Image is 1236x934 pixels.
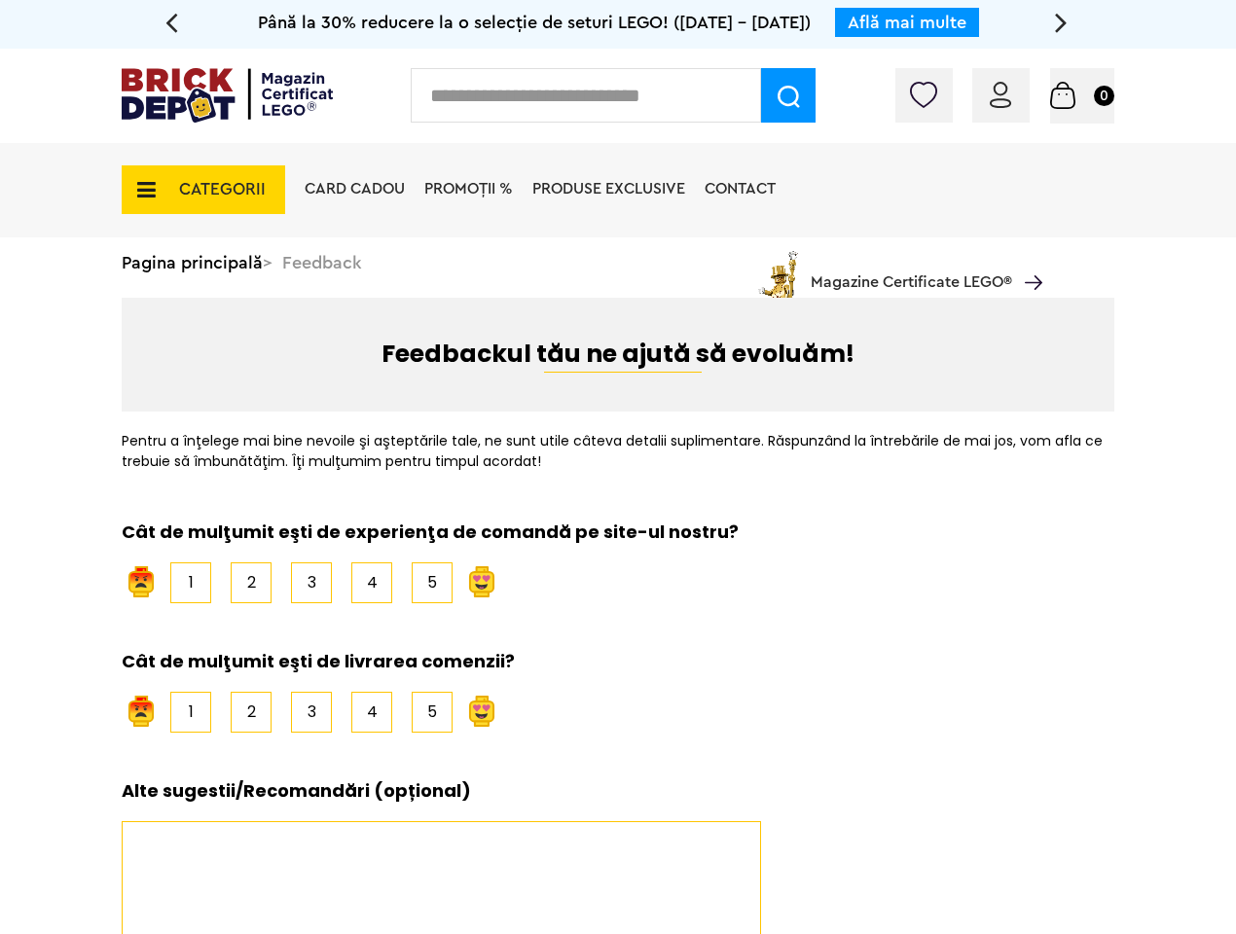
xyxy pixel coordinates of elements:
span: CATEGORII [179,181,266,198]
p: Feedbackul tău ne ajută să evoluăm! [122,346,1114,373]
span: 3 [291,562,332,603]
a: PROMOȚII % [424,181,513,197]
span: 4 [351,562,392,603]
a: Află mai multe [848,14,966,31]
span: 5 [412,562,453,603]
a: Card Cadou [305,181,405,197]
h3: Cât de mulţumit eşti de experienţa de comandă pe site-ul nostru? [122,521,1114,543]
span: 5 [412,692,453,733]
a: Magazine Certificate LEGO® [1012,250,1042,266]
span: 4 [351,692,392,733]
span: Magazine Certificate LEGO® [811,247,1012,292]
span: 2 [231,692,272,733]
h3: Cât de mulţumit eşti de livrarea comenzii? [122,650,1114,672]
h3: Alte sugestii/Recomandări (opțional) [122,779,1114,802]
span: 1 [170,562,211,603]
p: Pentru a înţelege mai bine nevoile şi aşteptările tale, ne sunt utile câteva detalii suplimentare... [122,431,1114,472]
span: 3 [291,692,332,733]
span: Până la 30% reducere la o selecție de seturi LEGO! ([DATE] - [DATE]) [258,14,811,31]
a: Produse exclusive [532,181,685,197]
span: 2 [231,562,272,603]
span: 1 [170,692,211,733]
a: Contact [705,181,776,197]
small: 0 [1094,86,1114,106]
